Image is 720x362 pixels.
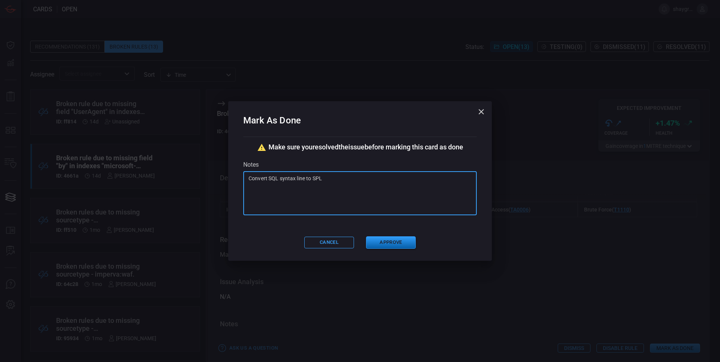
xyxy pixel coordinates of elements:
textarea: Convert SQL syntax line to SPL [249,175,471,212]
button: Approve [366,236,416,249]
div: Notes [243,161,477,168]
h2: Mark As Done [243,113,477,137]
button: Cancel [304,237,354,248]
div: Make sure you resolved the issue before marking this card as done [243,143,477,152]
